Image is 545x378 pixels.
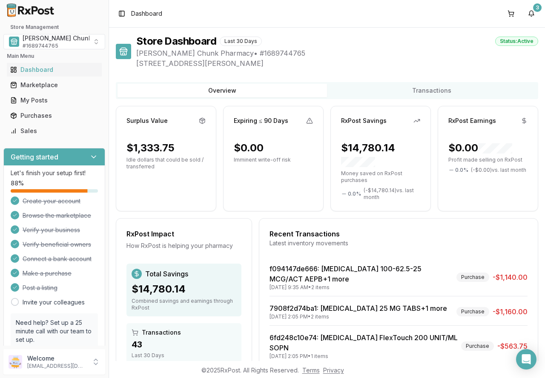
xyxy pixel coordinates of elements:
[497,341,528,351] span: -$563.75
[533,3,542,12] div: 3
[136,34,216,48] h1: Store Dashboard
[126,141,175,155] div: $1,333.75
[16,344,49,352] a: Book a call
[3,24,105,31] h2: Store Management
[118,84,327,97] button: Overview
[10,127,98,135] div: Sales
[327,84,536,97] button: Transactions
[11,179,24,188] span: 88 %
[7,62,102,77] a: Dashboard
[7,77,102,93] a: Marketplace
[11,169,98,177] p: Let's finish your setup first!
[7,123,102,139] a: Sales
[23,43,58,49] span: # 1689744765
[23,34,123,43] span: [PERSON_NAME] Chunk Pharmacy
[3,124,105,138] button: Sales
[23,211,91,220] span: Browse the marketplace
[10,111,98,120] div: Purchases
[23,255,92,263] span: Connect a bank account
[142,328,181,337] span: Transactions
[3,3,58,17] img: RxPost Logo
[23,197,80,205] span: Create your account
[9,355,22,369] img: User avatar
[341,141,420,168] div: $14,780.14
[448,156,528,163] p: Profit made selling on RxPost
[341,170,420,184] p: Money saved on RxPost purchases
[132,352,236,359] div: Last 30 Days
[126,229,241,239] div: RxPost Impact
[341,117,387,125] div: RxPost Savings
[270,264,422,283] a: f094147de666: [MEDICAL_DATA] 100-62.5-25 MCG/ACT AEPB+1 more
[23,269,72,278] span: Make a purchase
[7,53,102,60] h2: Main Menu
[323,367,344,374] a: Privacy
[270,333,458,352] a: 6fd248c10e74: [MEDICAL_DATA] FlexTouch 200 UNIT/ML SOPN
[131,9,162,18] span: Dashboard
[10,96,98,105] div: My Posts
[126,242,241,250] div: How RxPost is helping your pharmacy
[23,298,85,307] a: Invite your colleagues
[270,239,528,247] div: Latest inventory movements
[455,167,468,173] span: 0.0 %
[234,156,313,163] p: Imminent write-off risk
[270,229,528,239] div: Recent Transactions
[456,307,489,316] div: Purchase
[23,240,91,249] span: Verify beneficial owners
[495,37,538,46] div: Status: Active
[3,34,105,49] button: Select a view
[448,141,512,155] div: $0.00
[3,63,105,77] button: Dashboard
[3,78,105,92] button: Marketplace
[23,284,57,292] span: Post a listing
[348,190,361,197] span: 0.0 %
[11,152,58,162] h3: Getting started
[493,307,528,317] span: -$1,160.00
[126,117,168,125] div: Surplus Value
[448,117,496,125] div: RxPost Earnings
[270,284,453,291] div: [DATE] 9:35 AM • 2 items
[132,282,236,296] div: $14,780.14
[234,117,288,125] div: Expiring ≤ 90 Days
[516,349,536,369] div: Open Intercom Messenger
[364,187,420,201] span: ( - $14,780.14 ) vs. last month
[132,338,236,350] div: 43
[234,141,264,155] div: $0.00
[27,354,86,363] p: Welcome
[145,269,188,279] span: Total Savings
[7,93,102,108] a: My Posts
[3,94,105,107] button: My Posts
[10,81,98,89] div: Marketplace
[7,108,102,123] a: Purchases
[126,156,206,170] p: Idle dollars that could be sold / transferred
[493,272,528,282] span: -$1,140.00
[136,58,538,68] span: [STREET_ADDRESS][PERSON_NAME]
[132,298,236,311] div: Combined savings and earnings through RxPost
[456,273,489,282] div: Purchase
[23,226,80,234] span: Verify your business
[270,313,447,320] div: [DATE] 2:05 PM • 2 items
[220,37,262,46] div: Last 30 Days
[302,367,320,374] a: Terms
[131,9,162,18] nav: breadcrumb
[27,363,86,369] p: [EMAIL_ADDRESS][DOMAIN_NAME]
[471,167,526,173] span: ( - $0.00 ) vs. last month
[525,7,538,20] button: 3
[16,318,93,344] p: Need help? Set up a 25 minute call with our team to set up.
[3,109,105,122] button: Purchases
[10,65,98,74] div: Dashboard
[136,48,538,58] span: [PERSON_NAME] Chunk Pharmacy • # 1689744765
[270,304,447,313] a: 7908f2d74ba1: [MEDICAL_DATA] 25 MG TABS+1 more
[270,353,458,360] div: [DATE] 2:05 PM • 1 items
[461,341,494,351] div: Purchase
